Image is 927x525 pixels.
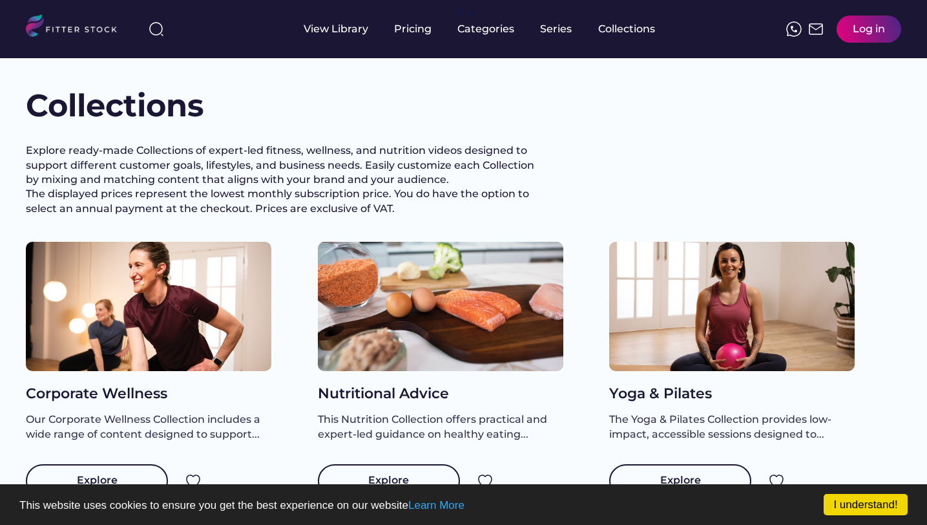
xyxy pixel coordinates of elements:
div: Series [540,22,572,36]
div: Pricing [394,22,432,36]
div: This Nutrition Collection offers practical and expert-led guidance on healthy eating... [318,412,563,442]
img: Group%201000002324.svg [477,473,493,489]
img: search-normal%203.svg [149,21,164,37]
div: The Yoga & Pilates Collection provides low-impact, accessible sessions designed to... [609,412,855,442]
img: Frame%2051.svg [808,21,824,37]
img: meteor-icons_whatsapp%20%281%29.svg [786,21,802,37]
div: Our Corporate Wellness Collection includes a wide range of content designed to support... [26,412,271,442]
div: Log in [853,22,885,36]
a: I understand! [824,494,908,515]
div: fvck [457,6,474,19]
div: Yoga & Pilates [609,384,855,404]
div: Corporate Wellness [26,384,271,404]
div: Collections [598,22,655,36]
div: Explore [660,473,701,489]
a: Learn More [408,499,464,511]
div: View Library [304,22,368,36]
div: Explore [77,473,118,489]
h1: Collections [26,84,203,127]
div: Categories [457,22,514,36]
div: Explore [368,473,409,489]
img: LOGO.svg [26,14,128,41]
img: Group%201000002324.svg [769,473,784,489]
img: Group%201000002324.svg [185,473,201,489]
div: Nutritional Advice [318,384,563,404]
h2: Explore ready-made Collections of expert-led fitness, wellness, and nutrition videos designed to ... [26,144,543,216]
p: This website uses cookies to ensure you get the best experience on our website [19,500,908,511]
